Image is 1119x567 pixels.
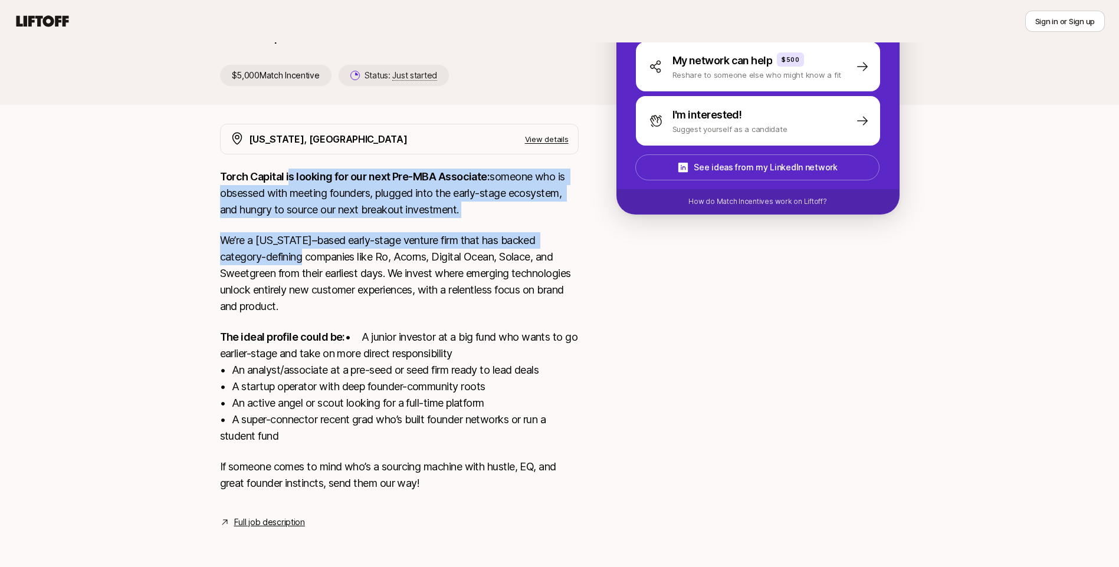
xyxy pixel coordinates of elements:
[672,69,842,81] p: Reshare to someone else who might know a fit
[220,169,579,218] p: someone who is obsessed with meeting founders, plugged into the early-stage ecosystem, and hungry...
[672,52,773,69] p: My network can help
[234,515,305,529] a: Full job description
[672,107,742,123] p: I'm interested!
[220,331,345,343] strong: The ideal profile could be:
[249,131,408,147] p: [US_STATE], [GEOGRAPHIC_DATA]
[220,232,579,315] p: We’re a [US_STATE]–based early-stage venture firm that has backed category-defining companies lik...
[694,160,837,174] p: See ideas from my LinkedIn network
[1025,11,1105,32] button: Sign in or Sign up
[672,123,787,135] p: Suggest yourself as a candidate
[365,68,437,83] p: Status:
[525,133,569,145] p: View details
[220,170,490,183] strong: Torch Capital is looking for our next Pre-MBA Associate:
[635,154,880,180] button: See ideas from my LinkedIn network
[782,55,799,64] p: $500
[220,459,579,492] p: If someone comes to mind who’s a sourcing machine with hustle, EQ, and great founder instincts, s...
[220,329,579,444] p: • A junior investor at a big fund who wants to go earlier-stage and take on more direct responsib...
[688,196,826,207] p: How do Match Incentives work on Liftoff?
[220,65,332,86] p: $5,000 Match Incentive
[392,70,437,81] span: Just started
